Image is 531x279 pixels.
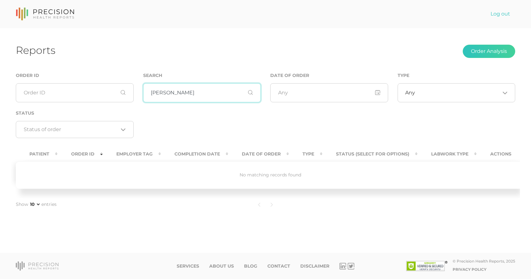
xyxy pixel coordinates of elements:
[16,121,134,138] div: Search for option
[143,73,162,78] label: Search
[143,83,261,102] input: First or Last Name
[16,111,34,116] label: Status
[453,259,515,263] div: © Precision Health Reports, 2025
[161,147,228,161] th: Completion Date : activate to sort column ascending
[244,263,257,269] a: Blog
[453,267,486,272] a: Privacy Policy
[16,147,58,161] th: Patient : activate to sort column ascending
[405,90,415,96] span: Any
[289,147,322,161] th: Type : activate to sort column ascending
[406,261,448,271] img: SSL site seal - click to verify
[209,263,234,269] a: About Us
[267,263,290,269] a: Contact
[398,83,516,102] div: Search for option
[16,201,57,208] label: Show entries
[103,147,161,161] th: Employer Tag : activate to sort column ascending
[228,147,289,161] th: Date Of Order : activate to sort column ascending
[300,263,329,269] a: Disclaimer
[270,83,388,102] input: Any
[415,90,500,96] input: Search for option
[58,147,103,161] th: Order ID : activate to sort column ascending
[270,73,309,78] label: Date of Order
[398,73,409,78] label: Type
[463,45,515,58] button: Order Analysis
[29,201,41,207] select: Showentries
[16,73,39,78] label: Order ID
[16,44,55,56] h1: Reports
[477,147,525,161] th: Actions
[322,147,418,161] th: Status (Select for Options) : activate to sort column ascending
[16,161,525,189] td: No matching records found
[177,263,199,269] a: Services
[24,126,119,133] input: Search for option
[16,83,134,102] input: Order ID
[418,147,477,161] th: Labwork Type : activate to sort column ascending
[485,8,515,20] a: Log out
